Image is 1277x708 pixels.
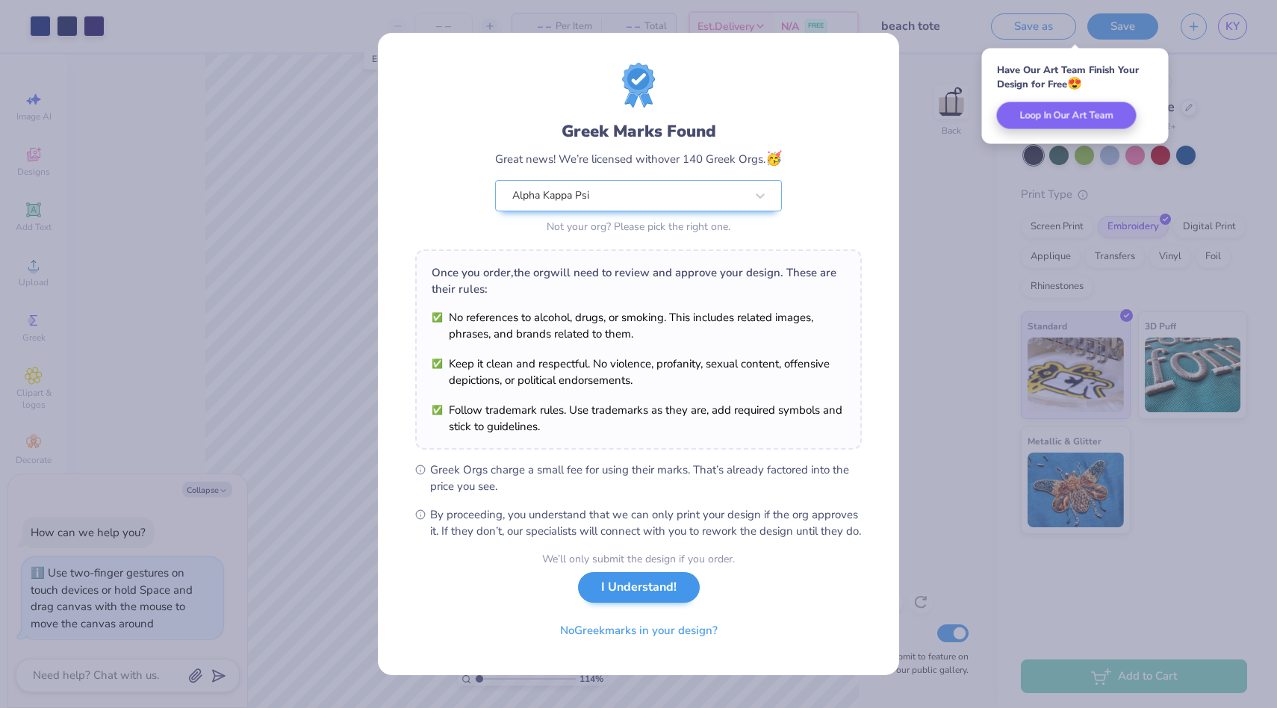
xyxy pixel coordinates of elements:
[997,63,1154,91] div: Have Our Art Team Finish Your Design for Free
[765,149,782,167] span: 🥳
[495,149,782,169] div: Great news! We’re licensed with over 140 Greek Orgs.
[495,119,782,143] div: Greek Marks Found
[432,264,845,297] div: Once you order, the org will need to review and approve your design. These are their rules:
[432,402,845,435] li: Follow trademark rules. Use trademarks as they are, add required symbols and stick to guidelines.
[495,219,782,235] div: Not your org? Please pick the right one.
[430,506,862,539] span: By proceeding, you understand that we can only print your design if the org approves it. If they ...
[997,102,1137,129] button: Loop In Our Art Team
[432,355,845,388] li: Keep it clean and respectful. No violence, profanity, sexual content, offensive depictions, or po...
[430,462,862,494] span: Greek Orgs charge a small fee for using their marks. That’s already factored into the price you see.
[547,615,730,646] button: NoGreekmarks in your design?
[432,309,845,342] li: No references to alcohol, drugs, or smoking. This includes related images, phrases, and brands re...
[542,551,735,567] div: We’ll only submit the design if you order.
[578,572,700,603] button: I Understand!
[622,63,655,108] img: license-marks-badge.png
[1067,75,1082,92] span: 😍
